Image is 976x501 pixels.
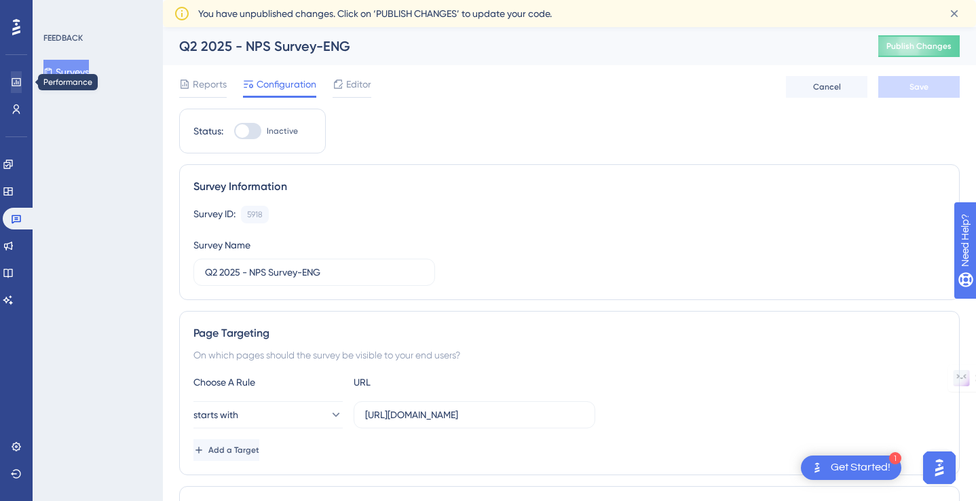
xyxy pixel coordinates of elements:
[205,265,424,280] input: Type your Survey name
[193,76,227,92] span: Reports
[208,445,259,456] span: Add a Target
[193,401,343,428] button: starts with
[193,237,250,253] div: Survey Name
[193,325,945,341] div: Page Targeting
[878,35,960,57] button: Publish Changes
[919,447,960,488] iframe: UserGuiding AI Assistant Launcher
[257,76,316,92] span: Configuration
[247,209,263,220] div: 5918
[813,81,841,92] span: Cancel
[365,407,584,422] input: yourwebsite.com/path
[193,407,238,423] span: starts with
[193,206,236,223] div: Survey ID:
[43,60,89,84] button: Surveys
[193,347,945,363] div: On which pages should the survey be visible to your end users?
[267,126,298,136] span: Inactive
[193,374,343,390] div: Choose A Rule
[193,123,223,139] div: Status:
[32,3,85,20] span: Need Help?
[193,179,945,195] div: Survey Information
[786,76,867,98] button: Cancel
[831,460,890,475] div: Get Started!
[886,41,952,52] span: Publish Changes
[193,439,259,461] button: Add a Target
[878,76,960,98] button: Save
[179,37,844,56] div: Q2 2025 - NPS Survey-ENG
[346,76,371,92] span: Editor
[801,456,901,480] div: Open Get Started! checklist, remaining modules: 1
[43,33,83,43] div: FEEDBACK
[809,460,825,476] img: launcher-image-alternative-text
[354,374,503,390] div: URL
[909,81,928,92] span: Save
[889,452,901,464] div: 1
[198,5,552,22] span: You have unpublished changes. Click on ‘PUBLISH CHANGES’ to update your code.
